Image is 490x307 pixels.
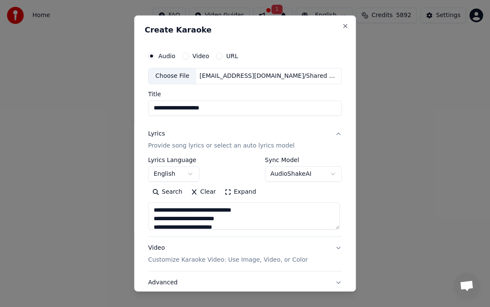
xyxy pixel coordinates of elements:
div: Lyrics [148,130,165,138]
div: [EMAIL_ADDRESS][DOMAIN_NAME]/Shared drives/Sing King G Drive/Filemaker/CPT_Tracks/New Content/105... [196,72,341,80]
button: Expand [220,185,260,199]
button: VideoCustomize Karaoke Video: Use Image, Video, or Color [148,237,342,271]
label: Audio [158,53,175,59]
div: LyricsProvide song lyrics or select an auto lyrics model [148,157,342,236]
div: Video [148,244,308,264]
p: Customize Karaoke Video: Use Image, Video, or Color [148,256,308,264]
button: Advanced [148,272,342,294]
button: LyricsProvide song lyrics or select an auto lyrics model [148,123,342,157]
div: Choose File [149,68,196,84]
label: Sync Model [265,157,342,163]
label: Video [192,53,209,59]
h2: Create Karaoke [145,26,345,34]
button: Search [148,185,187,199]
button: Clear [187,185,220,199]
label: Title [148,91,342,97]
label: Lyrics Language [148,157,199,163]
p: Provide song lyrics or select an auto lyrics model [148,142,295,150]
label: URL [226,53,238,59]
